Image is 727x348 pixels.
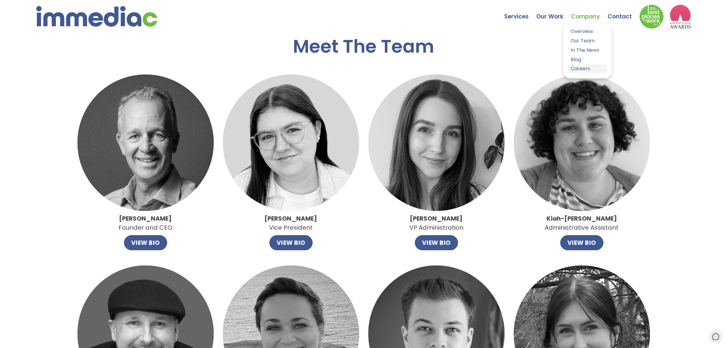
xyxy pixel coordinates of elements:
a: Overview [568,27,607,36]
a: Our Team [568,37,607,45]
a: Careers [568,64,607,73]
img: John.jpg [77,74,214,211]
button: VIEW BIO [269,235,313,250]
img: imageedit_1_9466638877.jpg [514,74,650,211]
strong: [PERSON_NAME] [410,214,462,223]
strong: [PERSON_NAME] [119,214,172,223]
p: VP Administration [409,214,463,232]
a: In The News [568,46,607,55]
img: Alley.jpg [368,74,505,211]
a: Our Work [536,2,571,23]
p: Founder and CEO [118,214,172,232]
img: immediac [36,6,157,27]
a: Services [504,2,536,23]
img: logo2_wea_nobg.webp [670,5,691,29]
img: Down [639,5,664,29]
button: VIEW BIO [415,235,458,250]
p: Vice President [265,214,317,232]
a: Blog [568,55,607,64]
h2: Meet The Team [293,36,434,56]
button: VIEW BIO [124,235,167,250]
a: Contact [608,2,639,23]
img: Catlin.jpg [223,74,359,211]
strong: Kiah-[PERSON_NAME] [547,214,617,223]
a: Company [571,2,608,23]
p: Administrative Assistant [545,214,618,232]
button: VIEW BIO [560,235,603,250]
strong: [PERSON_NAME] [265,214,317,223]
